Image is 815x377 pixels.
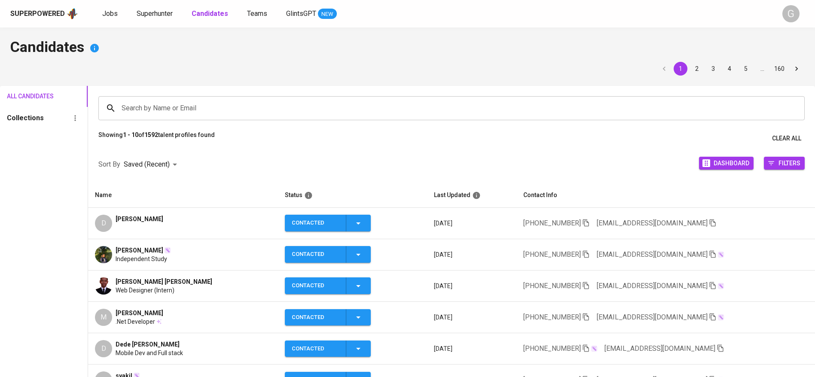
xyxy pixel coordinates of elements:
[116,340,180,349] span: Dede [PERSON_NAME]
[285,309,371,326] button: Contacted
[706,62,720,76] button: Go to page 3
[95,246,112,263] img: 175efbbf196eb19713821b5a65a2c377.jpeg
[717,314,724,321] img: magic_wand.svg
[116,349,183,357] span: Mobile Dev and Full stack
[192,9,228,18] b: Candidates
[292,341,339,357] div: Contacted
[739,62,753,76] button: Go to page 5
[434,219,510,228] p: [DATE]
[247,9,267,18] span: Teams
[772,62,787,76] button: Go to page 160
[285,277,371,294] button: Contacted
[717,251,724,258] img: magic_wand.svg
[523,219,581,227] span: [PHONE_NUMBER]
[772,133,801,144] span: Clear All
[116,277,212,286] span: [PERSON_NAME] [PERSON_NAME]
[591,345,598,352] img: magic_wand.svg
[10,9,65,19] div: Superpowered
[98,159,120,170] p: Sort By
[597,282,708,290] span: [EMAIL_ADDRESS][DOMAIN_NAME]
[516,183,815,208] th: Contact Info
[523,282,581,290] span: [PHONE_NUMBER]
[285,341,371,357] button: Contacted
[778,157,800,169] span: Filters
[790,62,803,76] button: Go to next page
[137,9,174,19] a: Superhunter
[427,183,516,208] th: Last Updated
[102,9,118,18] span: Jobs
[123,131,138,138] b: 1 - 10
[597,219,708,227] span: [EMAIL_ADDRESS][DOMAIN_NAME]
[7,91,43,102] span: All Candidates
[285,215,371,231] button: Contacted
[318,10,337,18] span: NEW
[116,215,163,223] span: [PERSON_NAME]
[116,246,163,255] span: [PERSON_NAME]
[656,62,805,76] nav: pagination navigation
[88,183,278,208] th: Name
[247,9,269,19] a: Teams
[523,313,581,321] span: [PHONE_NUMBER]
[292,277,339,294] div: Contacted
[137,9,173,18] span: Superhunter
[604,344,715,353] span: [EMAIL_ADDRESS][DOMAIN_NAME]
[597,313,708,321] span: [EMAIL_ADDRESS][DOMAIN_NAME]
[769,131,805,146] button: Clear All
[523,250,581,258] span: [PHONE_NUMBER]
[699,157,754,170] button: Dashboard
[434,344,510,353] p: [DATE]
[434,313,510,322] p: [DATE]
[102,9,119,19] a: Jobs
[292,309,339,326] div: Contacted
[164,247,171,254] img: magic_wand.svg
[764,157,805,170] button: Filters
[292,215,339,231] div: Contacted
[755,64,769,73] div: …
[95,309,112,326] div: M
[124,159,170,170] p: Saved (Recent)
[597,250,708,258] span: [EMAIL_ADDRESS][DOMAIN_NAME]
[286,9,316,18] span: GlintsGPT
[285,246,371,263] button: Contacted
[116,317,155,326] span: .Net Developer
[124,157,180,173] div: Saved (Recent)
[116,286,174,295] span: Web Designer (Intern)
[95,340,112,357] div: D
[292,246,339,263] div: Contacted
[723,62,736,76] button: Go to page 4
[523,344,581,353] span: [PHONE_NUMBER]
[434,282,510,290] p: [DATE]
[286,9,337,19] a: GlintsGPT NEW
[782,5,800,22] div: G
[192,9,230,19] a: Candidates
[67,7,78,20] img: app logo
[690,62,704,76] button: Go to page 2
[98,131,215,146] p: Showing of talent profiles found
[7,112,44,124] h6: Collections
[116,309,163,317] span: [PERSON_NAME]
[144,131,158,138] b: 1592
[116,255,167,263] span: Independent Study
[95,277,112,295] img: 9918dad71c83e630f57918d59e4cbbe7.jpg
[674,62,687,76] button: page 1
[717,283,724,289] img: magic_wand.svg
[95,215,112,232] div: D
[278,183,427,208] th: Status
[10,7,78,20] a: Superpoweredapp logo
[714,157,749,169] span: Dashboard
[434,250,510,259] p: [DATE]
[10,38,805,58] h4: Candidates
